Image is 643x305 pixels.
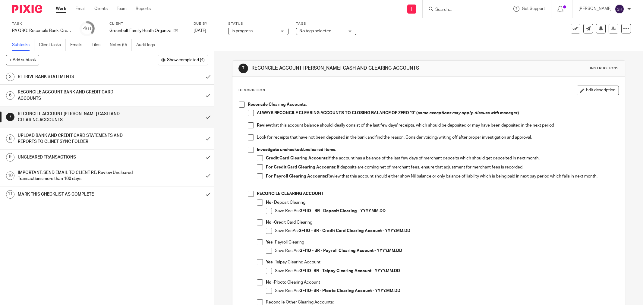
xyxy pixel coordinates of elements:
[257,192,324,196] strong: RECONCILE CLEARING ACCOUNT
[266,164,619,170] p: : If deposits are coming net of merchant fees, ensure that adjustment for merchant fees is recorded.
[266,280,274,285] strong: No -
[12,28,72,34] div: PA QBO: Reconcile Bank, Credit Card and Clearing
[109,21,186,26] label: Client
[18,88,137,103] h1: RECONCILE ACCOUNT BANK AND CREDIT CARD ACCOUNTS
[75,6,85,12] a: Email
[257,134,619,140] p: Look for receipts that have not been deposited in the bank and find the reason. Consider voiding/...
[94,6,108,12] a: Clients
[6,190,14,199] div: 11
[299,289,400,293] strong: GFHO- BR - Plooto Clearing Account - YYYY.MM.DD
[577,86,619,95] button: Edit description
[194,21,221,26] label: Due by
[257,123,271,127] strong: Review
[299,209,386,213] strong: GFHO - BR - Deposit Clearing - YYYY.MM.DD
[136,6,151,12] a: Reports
[12,39,34,51] a: Subtasks
[299,269,400,273] strong: GFHO- BR - Telpay Clearing Account - YYYY.MM.DD
[18,168,137,184] h1: IMPORTANT: SEND EMAIL TO CLIENT RE: Review Uncleared Transactions more than 180 days
[83,25,91,32] div: 4
[266,240,275,244] strong: Yes -
[435,7,489,13] input: Search
[275,288,619,294] p: Save Rec As:
[12,5,42,13] img: Pixie
[18,190,137,199] h1: MARK THIS CHECKLIST AS COMPLETE
[56,6,66,12] a: Work
[615,4,624,14] img: svg%3E
[275,248,619,254] p: Save Rec As:
[194,29,206,33] span: [DATE]
[266,219,619,225] p: Credit Card Clearing
[6,73,14,81] div: 3
[6,91,14,100] div: 6
[6,171,14,180] div: 10
[251,65,442,71] h1: RECONCILE ACCOUNT [PERSON_NAME] CASH AND CLEARING ACCOUNTS
[299,249,402,253] strong: GFHO - BR - Payroll Clearing Account - YYYY.MM.DD
[266,156,328,160] strong: Credit Card Clearing Accounts:
[266,174,327,178] strong: For Payroll Clearing Accounts:
[266,259,619,265] p: Telpay Clearing Account
[6,134,14,143] div: 8
[110,39,132,51] a: Notes (0)
[257,148,336,152] strong: Investigate unchecked/uncleared items.
[18,109,137,125] h1: RECONCILE ACCOUNT [PERSON_NAME] CASH AND CLEARING ACCOUNTS
[266,200,272,205] strong: No
[92,39,105,51] a: Files
[298,229,410,233] strong: GFHO - BR - Credit Card Clearing Account - YYYY.MM.DD
[590,66,619,71] div: Instructions
[275,228,619,234] p: Save RecAs:
[266,173,619,179] p: Review that this account should either show Nil balance or only balance of liability which is bei...
[275,208,619,214] p: Save Rec As:
[6,113,14,121] div: 7
[266,200,619,206] p: - Deposit Clearing
[70,39,87,51] a: Emails
[18,72,137,81] h1: RETRIVE BANK STATEMENTS
[228,21,288,26] label: Status
[6,153,14,162] div: 9
[117,6,127,12] a: Team
[266,155,619,161] p: if the account has a balance of the last few days of merchant deposits which should get deposited...
[18,131,137,146] h1: UPLOAD BANK AND CREDIT CARD STATEMENTS AND REPORTS TO CLINET SYNC FOLDER
[39,39,66,51] a: Client tasks
[248,102,307,107] strong: Reconcile Clearing Accounts:
[299,29,331,33] span: No tags selected
[418,111,518,115] em: some exceptions may apply, discuss with manager
[522,7,545,11] span: Get Support
[266,279,619,285] p: Plooto Clearing Account
[266,220,274,225] strong: No -
[266,239,619,245] p: Payroll Clearing
[109,28,171,34] p: Greenbelt Family Heath Organization
[578,6,612,12] p: [PERSON_NAME]
[18,153,137,162] h1: UNCLEARED TRANSACTIONS
[238,88,265,93] p: Description
[238,64,248,73] div: 7
[257,122,619,128] p: that this account balance should ideally consist of the last few days' receipts, which should be ...
[266,165,335,169] strong: For Credit Card Clearing Accounts
[12,21,72,26] label: Task
[6,55,39,65] button: + Add subtask
[275,268,619,274] p: Save Rec As:
[86,27,91,30] small: /11
[158,55,208,65] button: Show completed (4)
[167,58,205,63] span: Show completed (4)
[266,260,275,264] strong: Yes -
[136,39,159,51] a: Audit logs
[232,29,253,33] span: In progress
[296,21,356,26] label: Tags
[257,111,519,115] strong: ALWAYS RECONCILE CLEARING ACCOUNTS TO CLOSING BALANCE OF ZERO "0" ( )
